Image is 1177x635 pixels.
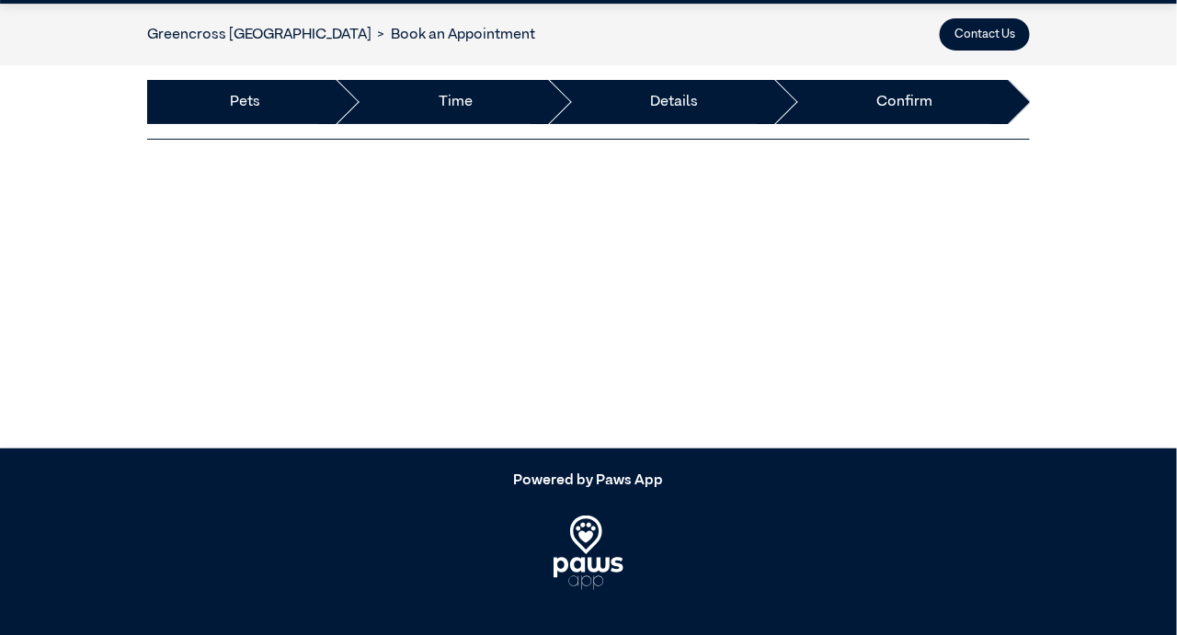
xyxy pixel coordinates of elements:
[554,516,624,589] img: PawsApp
[147,472,1030,490] h5: Powered by Paws App
[876,91,932,113] a: Confirm
[147,24,535,46] nav: breadcrumb
[147,28,371,42] a: Greencross [GEOGRAPHIC_DATA]
[940,18,1030,51] button: Contact Us
[439,91,473,113] a: Time
[230,91,260,113] a: Pets
[651,91,699,113] a: Details
[371,24,535,46] li: Book an Appointment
